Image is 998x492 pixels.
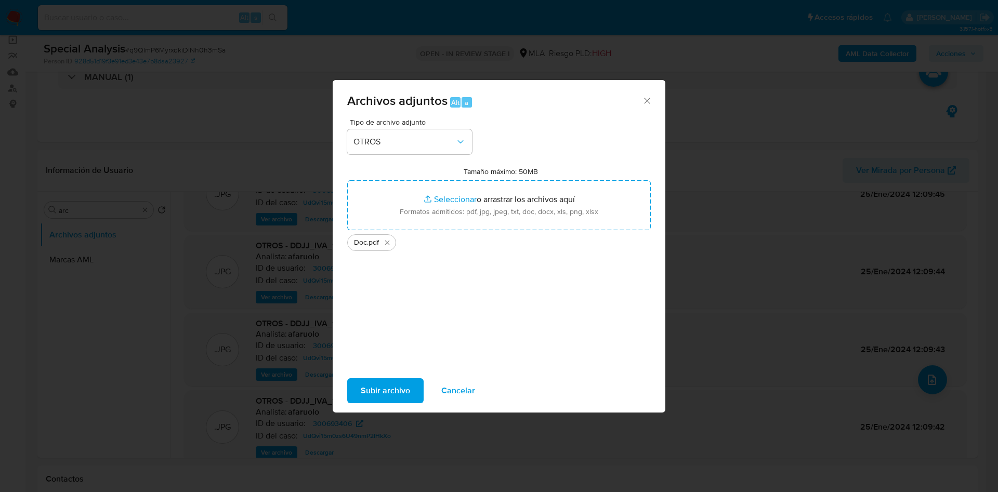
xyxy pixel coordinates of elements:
ul: Archivos seleccionados [347,230,651,251]
span: Doc [354,237,367,248]
span: Subir archivo [361,379,410,402]
span: OTROS [353,137,455,147]
span: a [465,98,468,108]
button: OTROS [347,129,472,154]
label: Tamaño máximo: 50MB [464,167,538,176]
span: .pdf [367,237,379,248]
span: Tipo de archivo adjunto [350,118,475,126]
span: Cancelar [441,379,475,402]
span: Archivos adjuntos [347,91,448,110]
button: Eliminar Doc.pdf [381,236,393,249]
span: Alt [451,98,459,108]
button: Cancelar [428,378,489,403]
button: Subir archivo [347,378,424,403]
button: Cerrar [642,96,651,105]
